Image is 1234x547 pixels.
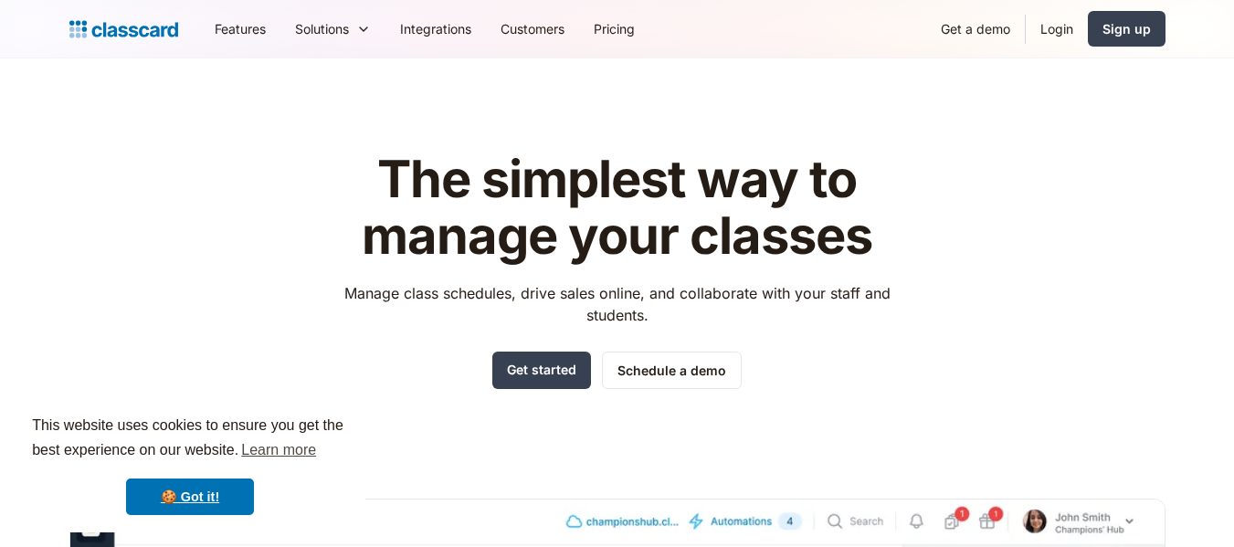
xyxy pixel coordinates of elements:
h1: The simplest way to manage your classes [327,152,907,264]
a: Customers [486,8,579,49]
span: This website uses cookies to ensure you get the best experience on our website. [32,415,348,464]
a: learn more about cookies [238,437,319,464]
a: Integrations [385,8,486,49]
a: Get started [492,352,591,389]
a: home [69,16,178,42]
a: Pricing [579,8,649,49]
a: Schedule a demo [602,352,742,389]
div: Sign up [1102,19,1151,38]
a: Get a demo [926,8,1025,49]
a: Login [1026,8,1088,49]
a: Sign up [1088,11,1165,47]
a: Features [200,8,280,49]
div: Solutions [280,8,385,49]
p: Manage class schedules, drive sales online, and collaborate with your staff and students. [327,282,907,326]
a: dismiss cookie message [126,479,254,515]
div: cookieconsent [15,397,365,532]
div: Solutions [295,19,349,38]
